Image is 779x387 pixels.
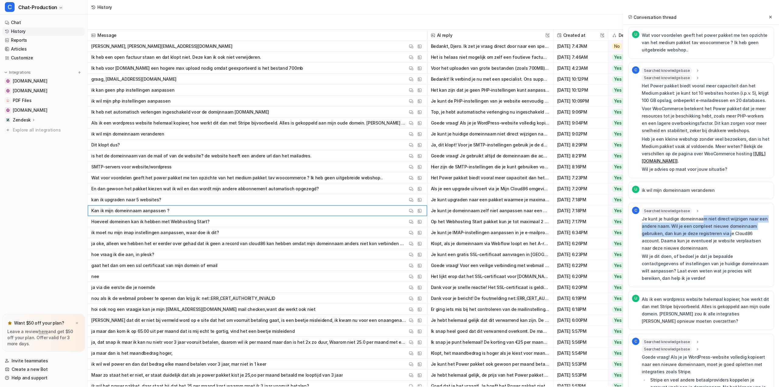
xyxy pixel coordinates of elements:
span: [DATE] 7:18PM [556,194,606,205]
span: Searched knowledge base [642,346,692,352]
p: is het de domeinnaam van de mail of van de website? de website heeft een andere url dan het maila... [91,150,311,161]
span: Created at [556,30,606,41]
button: No [608,41,646,52]
span: [DATE] 7:18PM [556,205,606,216]
img: check86.nl [6,108,10,112]
span: [DOMAIN_NAME] [13,78,47,84]
span: Yes [612,208,624,214]
button: Yes [608,118,646,128]
a: PDF FilesPDF Files [2,96,85,105]
span: Yes [612,317,624,323]
button: Yes [608,205,646,216]
span: Yes [612,164,624,170]
span: [DATE] 10:12PM [556,85,606,96]
button: Je hebt helemaal gelijk, de prijs van het Power pakket wordt op de website als maandbedrag weerge... [431,370,550,381]
span: AI reply [430,30,551,41]
span: Chat-Production [18,3,57,12]
button: Je kunt een gratis SSL-certificaat aanvragen in [GEOGRAPHIC_DATA] door deze stappen te volgen: 1.... [431,249,550,260]
span: Message [90,30,424,41]
span: [DATE] 9:02PM [556,128,606,139]
button: Yes [608,128,646,139]
p: Voor WooCommerce betekent het Power pakket dat je meer resources tot je beschikking hebt, zoals m... [642,105,770,134]
span: Yes [612,339,624,345]
button: Yes [608,359,646,370]
p: ik wil wel power en dan dat bedrag elke maand betalen voor 3 jaar, mar niet in 1 keer [91,359,266,370]
button: Yes [608,337,646,348]
button: Het lijkt erop dat het SSL-certificaat voor [DOMAIN_NAME] niet goed werkt, waardoor je deze foutm... [431,271,550,282]
span: Yes [612,153,624,159]
a: Explore all integrations [2,126,85,134]
span: [DATE] 7:47AM [556,41,606,52]
button: Dank voor je snelle reactie! Het SSL-certificaat is geldig voor [DOMAIN_NAME], maar niet specifie... [431,282,550,293]
button: Ja, dit klopt! Voor je SMTP-instellingen gebruik je de domeinnaam die achter het @-teken in je e-... [431,139,550,150]
span: Yes [612,262,624,269]
button: Yes [608,161,646,172]
span: [DATE] 6:19PM [556,293,606,304]
p: hoe vraag ik die aan, in plesk? [91,249,154,260]
a: [URL][DOMAIN_NAME]] [642,151,765,164]
span: Yes [612,252,624,258]
span: [DATE] 7:23PM [556,172,606,183]
button: Ik snap heel goed dat dit verwarrend overkomt. De maandprijs van €25 geldt alleen als je het Powe... [431,326,550,337]
img: docs.litespeedtech.com [6,89,10,93]
span: Searched knowledge base [642,208,692,214]
a: Create a new Bot [2,365,85,374]
span: Yes [612,241,624,247]
button: Goede vraag! Als je je WordPress-website volledig kopieert naar een nieuwe domeinnaam, moet je go... [431,118,550,128]
span: [DATE] 8:16PM [556,161,606,172]
span: Yes [612,186,624,192]
span: C [5,2,15,12]
button: Bedankt, Djero. Ik zet je vraag direct door naar een specialist. Ons supportteam is bereikbaar va... [431,41,550,52]
button: Klopt, als je domeinnaam via Webflow loopt en het A-record niet naar Cloud86 wijst, kun je géén v... [431,238,550,249]
p: Dit klopt dus? [91,139,120,150]
button: Hier zijn de SMTP-instellingen die je kunt gebruiken voor je website of WordPress: - SMTP-server:... [431,161,550,172]
button: Het is helaas niet mogelijk om zelf een foutieve factuur te verwijderen in je account. Als je het... [431,52,550,63]
button: Top, je hebt automatische verlenging nu ingeschakeld voor [DOMAIN_NAME]. Je domein wordt hierdoor... [431,107,550,118]
button: Yes [608,238,646,249]
p: Kan ik mijn domeinnaam aanpassen ? [91,205,169,216]
span: Searched knowledge base [642,68,692,74]
p: Maar zo staat het er niet, er staat duidelijk dat als je power pakket kist je 25,oo per maand bet... [91,370,343,381]
span: [DATE] 6:22PM [556,260,606,271]
span: Yes [612,98,624,104]
button: Integrations [2,69,33,76]
span: [DATE] 6:26PM [556,238,606,249]
p: ja via die eerste die je noemde [91,282,155,293]
button: Yes [608,227,646,238]
span: [DOMAIN_NAME] [13,107,47,113]
button: Yes [608,52,646,63]
button: Je kunt het Power pakket ook gewoon per maand betalen, zonder dat je voor 3 jaar vooruit hoeft te... [431,359,550,370]
p: ik wil mijn domeinnaam veranderen [91,128,164,139]
span: [DOMAIN_NAME] [13,88,47,94]
span: [DATE] 6:00PM [556,315,606,326]
img: explore all integrations [5,127,11,133]
img: x [75,321,79,325]
button: Yes [608,216,646,227]
span: [DATE] 6:20PM [556,282,606,293]
span: [DATE] 7:20PM [556,183,606,194]
button: Voor het uploaden van grote bestanden (zoals 700MB) bij [DOMAIN_NAME] kun je het beste het bestan... [431,63,550,74]
button: Goede vraag! Je gebruikt altijd de domeinnaam die achter het apenstaartje in je mailadres staat, ... [431,150,550,161]
button: Yes [608,304,646,315]
span: [DATE] 10:12PM [556,74,606,85]
span: Searched knowledge base [642,75,692,81]
a: Customize [2,54,85,62]
p: [PERSON_NAME], [PERSON_NAME][EMAIL_ADDRESS][DOMAIN_NAME] [91,41,232,52]
span: PDF Files [13,97,31,104]
img: cloud86.io [6,79,10,83]
button: Je kunt de PHP-instellingen van je website eenvoudig aanpassen via het Plesk control panel. Volg ... [431,96,550,107]
a: check86.nl[DOMAIN_NAME] [2,106,85,114]
p: ik kan geen php instellingen aanpassen [91,85,174,96]
span: [DATE] 5:54PM [556,348,606,359]
p: Als ik een wordpress website helemaal kopieer, hoe werkt dit dan met Stripe bijvoorbeeld. Alles i... [642,296,770,325]
p: ja, dat snap ik maar ik kan nu nietr voor 3 jaar vooruit betalen, daarom wil ik per maand maar da... [91,337,407,348]
p: Goede vraag! Als je je WordPress-website volledig kopieert naar een nieuwe domeinnaam, moet je go... [642,354,770,375]
button: Op het Webhosting Start pakket kun je tot maximaal 2 websites of domeinen koppelen. Je krijgt 5 G... [431,216,550,227]
button: Yes [608,96,646,107]
button: Yes [608,85,646,96]
p: Zendesk [13,117,31,123]
span: [DATE] 6:34PM [556,227,606,238]
button: Ik snap je punt helemaal! De korting van €25 per maand bij een 3-jarig contract geldt alleen als ... [431,337,550,348]
button: Yes [608,194,646,205]
span: [DATE] 5:56PM [556,337,606,348]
